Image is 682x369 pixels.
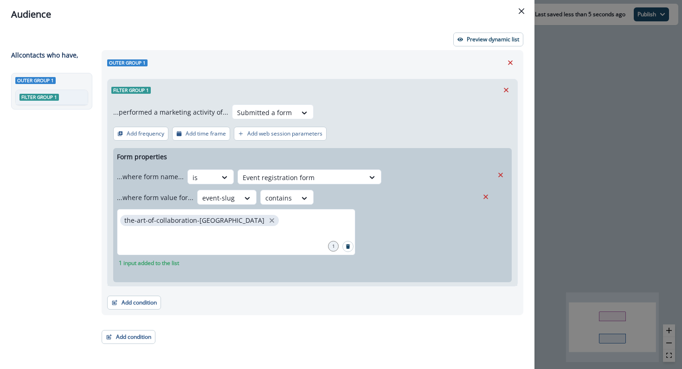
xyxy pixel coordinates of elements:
span: Filter group 1 [19,94,59,101]
span: Outer group 1 [107,59,148,66]
button: Add web session parameters [234,127,327,141]
span: Outer group 1 [15,77,56,84]
p: ...where form name... [117,172,184,181]
p: the-art-of-collaboration-[GEOGRAPHIC_DATA] [124,217,264,225]
p: 1 input added to the list [117,259,181,267]
p: ...performed a marketing activity of... [113,107,228,117]
button: Remove [478,190,493,204]
p: Add frequency [127,130,164,137]
button: Add frequency [113,127,168,141]
p: Add web session parameters [247,130,322,137]
p: All contact s who have, [11,50,78,60]
button: Search [342,241,354,252]
p: Add time frame [186,130,226,137]
button: close [267,216,277,225]
button: Remove [503,56,518,70]
button: Remove [493,168,508,182]
button: Close [514,4,529,19]
div: Audience [11,7,523,21]
button: Add time frame [172,127,230,141]
div: 1 [328,241,339,252]
button: Add condition [102,330,155,344]
button: Remove [499,83,514,97]
p: Form properties [117,152,167,162]
button: Preview dynamic list [453,32,523,46]
p: Preview dynamic list [467,36,519,43]
span: Filter group 1 [111,87,151,94]
p: ...where form value for... [117,193,193,202]
button: Add condition [107,296,161,310]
